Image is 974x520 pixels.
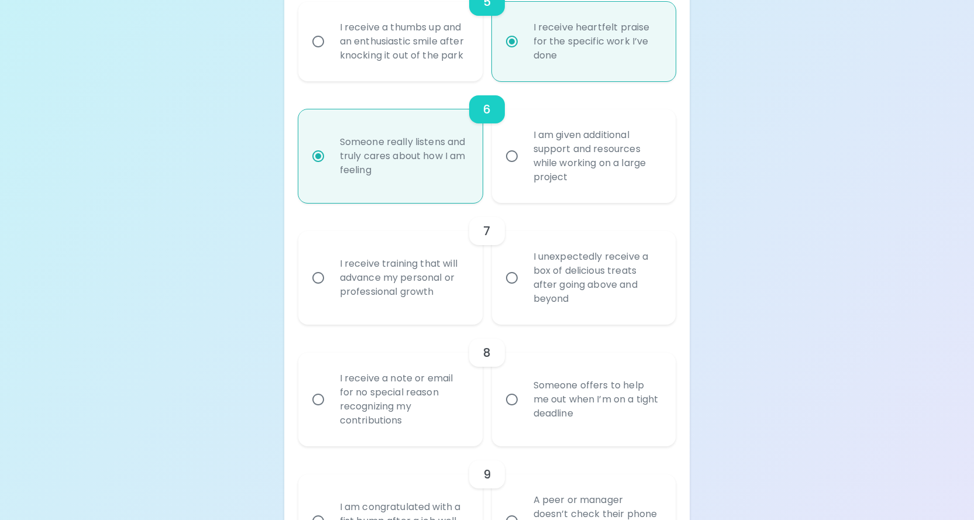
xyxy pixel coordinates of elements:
[331,6,476,77] div: I receive a thumbs up and an enthusiastic smile after knocking it out of the park
[331,121,476,191] div: Someone really listens and truly cares about how I am feeling
[483,343,491,362] h6: 8
[483,465,491,484] h6: 9
[298,81,676,203] div: choice-group-check
[524,364,670,435] div: Someone offers to help me out when I’m on a tight deadline
[524,6,670,77] div: I receive heartfelt praise for the specific work I’ve done
[483,222,490,240] h6: 7
[298,325,676,446] div: choice-group-check
[524,236,670,320] div: I unexpectedly receive a box of delicious treats after going above and beyond
[524,114,670,198] div: I am given additional support and resources while working on a large project
[298,203,676,325] div: choice-group-check
[331,243,476,313] div: I receive training that will advance my personal or professional growth
[331,357,476,442] div: I receive a note or email for no special reason recognizing my contributions
[483,100,491,119] h6: 6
